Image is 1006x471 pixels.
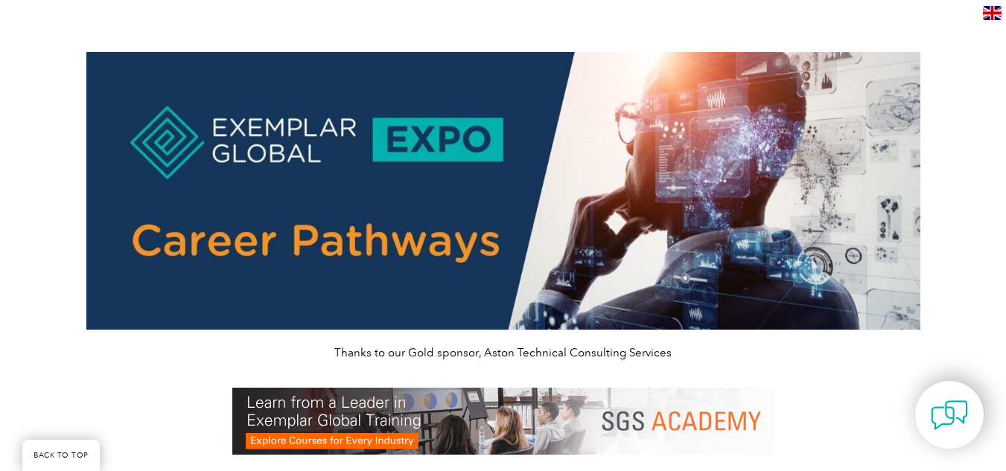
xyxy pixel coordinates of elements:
img: SGS [232,388,774,455]
a: BACK TO TOP [22,440,100,471]
p: Thanks to our Gold sponsor, Aston Technical Consulting Services [86,345,920,361]
img: en [983,6,1002,20]
img: contact-chat.png [931,397,968,434]
img: career pathways [86,52,920,330]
